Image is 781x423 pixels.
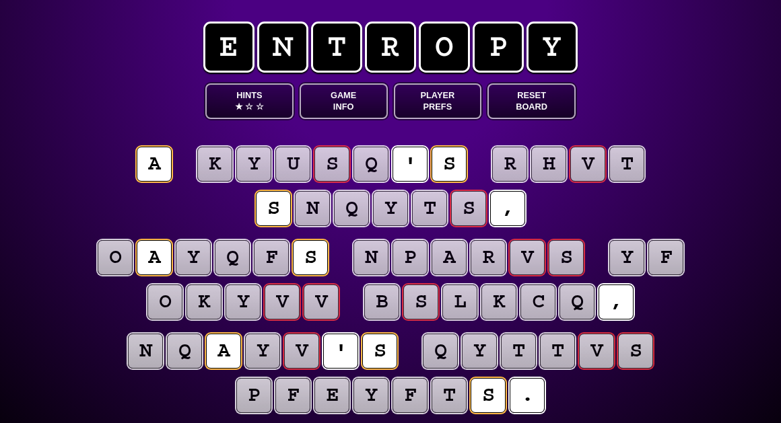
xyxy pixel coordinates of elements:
[304,284,339,319] puzzle-tile: v
[364,284,399,319] puzzle-tile: b
[531,147,566,182] puzzle-tile: h
[353,147,388,182] puzzle-tile: q
[236,378,271,413] puzzle-tile: p
[334,191,369,226] puzzle-tile: q
[245,101,253,112] span: ☆
[471,240,506,275] puzzle-tile: r
[128,334,163,369] puzzle-tile: n
[311,22,362,73] span: t
[393,240,428,275] puzzle-tile: p
[257,22,308,73] span: n
[481,284,516,319] puzzle-tile: k
[579,334,614,369] puzzle-tile: v
[186,284,222,319] puzzle-tile: k
[314,147,349,182] puzzle-tile: s
[353,378,388,413] puzzle-tile: y
[365,22,416,73] span: r
[393,147,428,182] puzzle-tile: '
[373,191,408,226] puzzle-tile: y
[492,147,527,182] puzzle-tile: r
[559,284,595,319] puzzle-tile: q
[403,284,438,319] puzzle-tile: s
[549,240,584,275] puzzle-tile: s
[176,240,211,275] puzzle-tile: y
[419,22,470,73] span: o
[520,284,555,319] puzzle-tile: c
[295,191,330,226] puzzle-tile: n
[215,240,250,275] puzzle-tile: q
[609,240,644,275] puzzle-tile: y
[275,378,310,413] puzzle-tile: f
[442,284,477,319] puzzle-tile: l
[599,284,634,319] puzzle-tile: ,
[423,334,458,369] puzzle-tile: q
[510,378,545,413] puzzle-tile: .
[236,147,271,182] puzzle-tile: y
[648,240,683,275] puzzle-tile: f
[473,22,524,73] span: p
[394,83,482,119] button: PlayerPrefs
[570,147,605,182] puzzle-tile: v
[451,191,486,226] puzzle-tile: s
[167,334,202,369] puzzle-tile: q
[256,101,264,112] span: ☆
[147,284,182,319] puzzle-tile: o
[284,334,319,369] puzzle-tile: v
[98,240,133,275] puzzle-tile: o
[432,240,467,275] puzzle-tile: a
[197,147,232,182] puzzle-tile: k
[323,334,358,369] puzzle-tile: '
[609,147,644,182] puzzle-tile: t
[353,240,388,275] puzzle-tile: n
[226,284,261,319] puzzle-tile: y
[487,83,576,119] button: ResetBoard
[490,191,525,226] puzzle-tile: ,
[540,334,575,369] puzzle-tile: t
[235,101,243,112] span: ★
[412,191,447,226] puzzle-tile: t
[203,22,254,73] span: e
[510,240,545,275] puzzle-tile: v
[265,284,300,319] puzzle-tile: v
[393,378,428,413] puzzle-tile: f
[501,334,536,369] puzzle-tile: t
[314,378,349,413] puzzle-tile: e
[205,83,294,119] button: Hints★ ☆ ☆
[432,378,467,413] puzzle-tile: t
[300,83,388,119] button: GameInfo
[527,22,578,73] span: y
[618,334,653,369] puzzle-tile: s
[254,240,289,275] puzzle-tile: f
[275,147,310,182] puzzle-tile: u
[462,334,497,369] puzzle-tile: y
[245,334,280,369] puzzle-tile: y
